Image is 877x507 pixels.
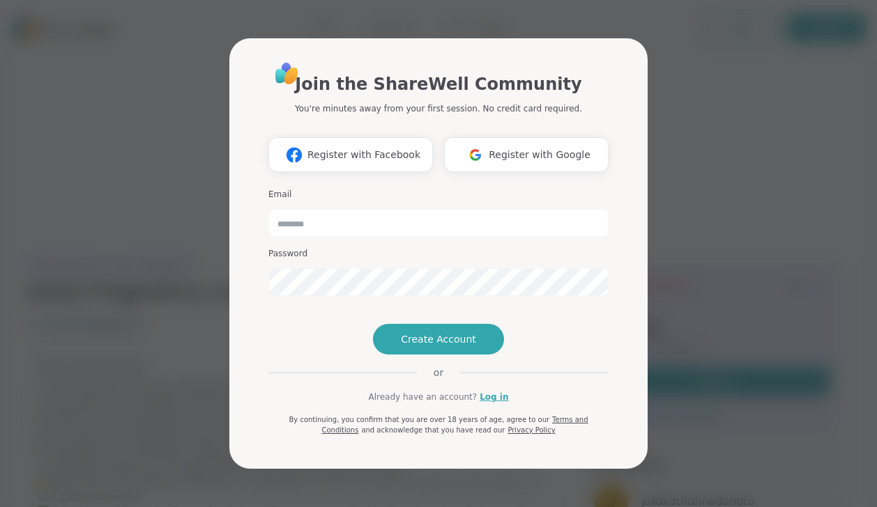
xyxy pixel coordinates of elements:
[295,72,581,97] h1: Join the ShareWell Community
[307,148,420,162] span: Register with Facebook
[268,137,433,172] button: Register with Facebook
[508,426,555,434] a: Privacy Policy
[489,148,590,162] span: Register with Google
[462,142,489,168] img: ShareWell Logomark
[289,416,549,423] span: By continuing, you confirm that you are over 18 years of age, agree to our
[281,142,307,168] img: ShareWell Logomark
[401,332,476,346] span: Create Account
[268,248,609,260] h3: Password
[268,189,609,201] h3: Email
[417,366,460,380] span: or
[271,58,303,89] img: ShareWell Logo
[321,416,588,434] a: Terms and Conditions
[373,324,504,354] button: Create Account
[368,391,477,403] span: Already have an account?
[444,137,609,172] button: Register with Google
[480,391,508,403] a: Log in
[361,426,505,434] span: and acknowledge that you have read our
[295,102,582,115] p: You're minutes away from your first session. No credit card required.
